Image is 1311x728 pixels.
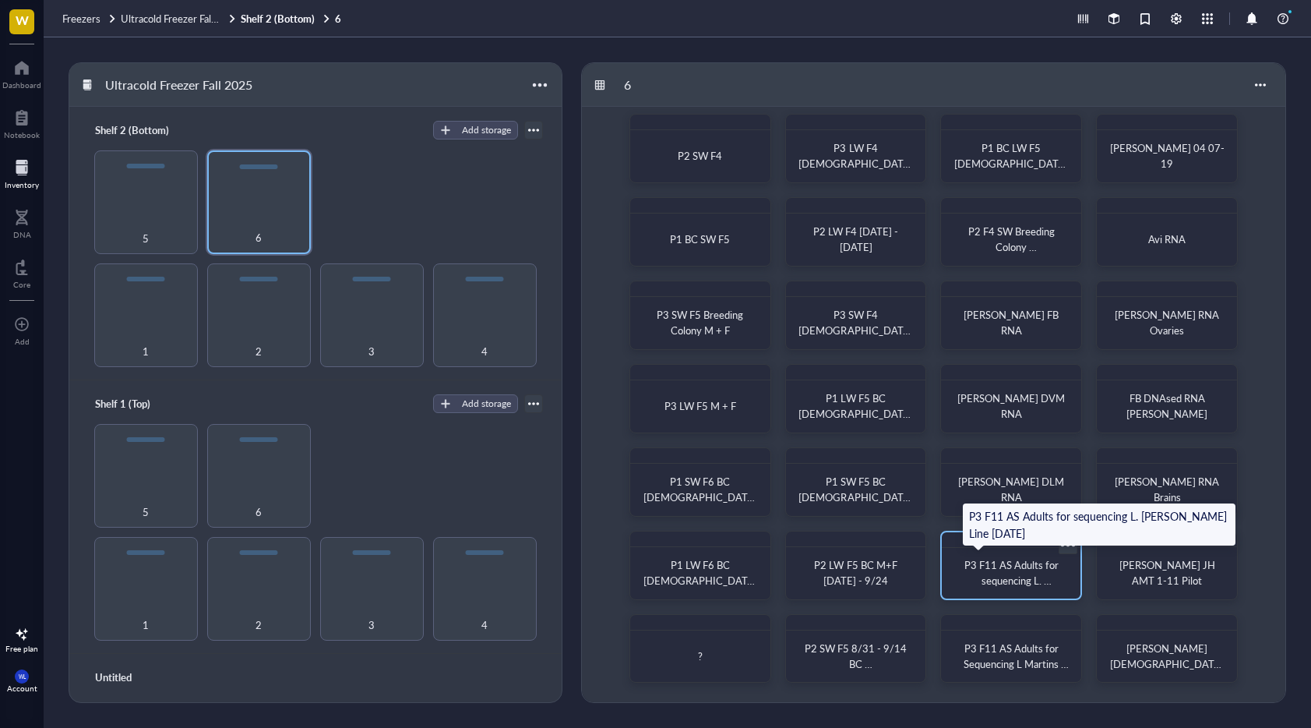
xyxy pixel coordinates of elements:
span: Avi RNA [1148,231,1186,246]
span: P1 SW F6 BC [DEMOGRAPHIC_DATA] + [DEMOGRAPHIC_DATA] [643,474,759,535]
a: Dashboard [2,55,41,90]
span: P1 LW F6 BC [DEMOGRAPHIC_DATA] + [DEMOGRAPHIC_DATA] [643,557,759,619]
span: [PERSON_NAME] [DEMOGRAPHIC_DATA] 12-25 [1110,641,1226,687]
span: 2 [256,617,262,634]
span: Freezers [62,11,100,26]
span: 6 [256,229,262,246]
span: W [16,10,29,30]
a: Shelf 2 (Bottom)6 [241,12,344,26]
a: DNA [13,205,31,239]
span: [PERSON_NAME] FB RNA [964,307,1061,337]
span: P3 F11 AS Adults for sequencing L. [PERSON_NAME] Line [DATE] [960,557,1065,619]
span: FB DNAsed RNA [PERSON_NAME] [1126,391,1207,421]
div: DNA [13,230,31,239]
span: 5 [143,230,149,247]
div: P3 F11 AS Adults for sequencing L. [PERSON_NAME] Line [DATE] [969,507,1229,542]
span: P3 F11 AS Adults for Sequencing L Martins [DATE] SW Line [964,641,1069,687]
span: 4 [481,617,488,634]
span: 6 [256,504,262,521]
span: P2 LW F5 BC M+F [DATE] - 9/24 [814,557,899,588]
div: Notebook [4,130,40,140]
div: Free plan [5,644,38,653]
div: Core [13,280,30,289]
div: Add storage [462,123,511,137]
span: [PERSON_NAME] 04 07-19 [1110,140,1225,171]
div: Add [15,337,30,346]
span: 1 [143,617,149,634]
span: P2 F4 SW Breeding Colony [DEMOGRAPHIC_DATA] [954,224,1068,270]
div: Ultracold Freezer Fall 2025 [98,72,259,98]
span: 3 [368,617,375,634]
span: WL [18,673,25,680]
span: P2 LW F4 [DATE] - [DATE] [813,224,900,254]
span: P3 LW F4 [DEMOGRAPHIC_DATA] + [DEMOGRAPHIC_DATA] BC 7/6 - 7/20 [798,140,915,217]
span: Ultracold Freezer Fall 2025 [121,11,241,26]
span: P2 SW F4 [678,148,722,163]
span: [PERSON_NAME] RNA Brains [1115,474,1221,504]
span: [PERSON_NAME] DLM RNA [958,474,1066,504]
span: 2 [256,343,262,360]
div: Inventory [5,180,39,189]
span: P1 BC LW F5 [DEMOGRAPHIC_DATA] + [DEMOGRAPHIC_DATA] [954,140,1070,202]
span: P1 LW F5 BC [DEMOGRAPHIC_DATA] n=34 [798,391,915,436]
span: P3 SW F5 Breeding Colony M + F [657,307,745,337]
span: [PERSON_NAME] DVM RNA [957,391,1067,421]
div: Dashboard [2,80,41,90]
div: Add storage [462,397,511,411]
span: P3 LW F5 M + F [664,398,736,413]
span: ? [698,648,703,663]
div: Untitled [88,666,181,688]
div: Shelf 2 (Bottom) [88,119,181,141]
div: Shelf 1 (Top) [88,393,181,415]
a: Notebook [4,105,40,140]
span: 1 [143,343,149,360]
span: 4 [481,343,488,360]
span: P3 SW F4 [DEMOGRAPHIC_DATA] + [DEMOGRAPHIC_DATA] BC 7/6 - 7/20 [798,307,915,384]
span: P1 SW F5 BC [DEMOGRAPHIC_DATA] + [DEMOGRAPHIC_DATA] n=75 [798,474,915,551]
div: Account [7,684,37,693]
div: 6 [617,72,710,98]
a: Core [13,255,30,289]
span: 5 [143,504,149,521]
span: P1 BC SW F5 [670,231,730,246]
button: Add storage [433,394,518,413]
span: [PERSON_NAME] JH AMT 1-11 Pilot [1119,557,1218,588]
button: Add storage [433,121,518,140]
span: 3 [368,343,375,360]
a: Inventory [5,155,39,189]
a: Freezers [62,12,118,26]
span: [PERSON_NAME] RNA Ovaries [1115,307,1221,337]
a: Ultracold Freezer Fall 2025 [121,12,238,26]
